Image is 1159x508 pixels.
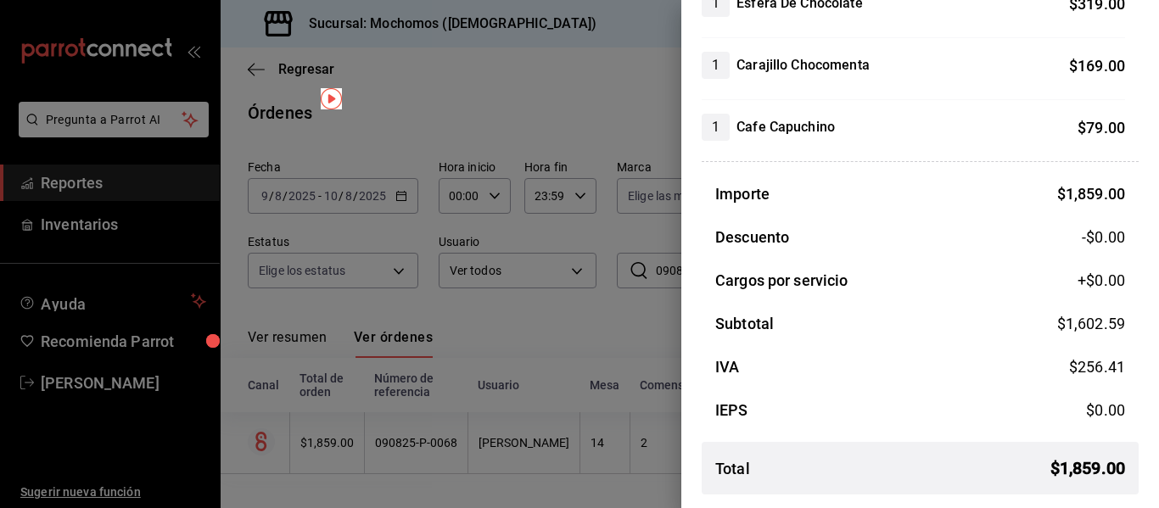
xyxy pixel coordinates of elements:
[1050,455,1125,481] span: $ 1,859.00
[715,226,789,248] h3: Descuento
[1069,57,1125,75] span: $ 169.00
[715,399,748,421] h3: IEPS
[736,117,835,137] h4: Cafe Capuchino
[1086,401,1125,419] span: $ 0.00
[736,55,870,75] h4: Carajillo Chocomenta
[321,88,342,109] img: Tooltip marker
[702,55,730,75] span: 1
[1078,269,1125,292] span: +$ 0.00
[715,312,774,335] h3: Subtotal
[1057,315,1125,332] span: $ 1,602.59
[715,355,739,378] h3: IVA
[1069,358,1125,376] span: $ 256.41
[715,269,848,292] h3: Cargos por servicio
[702,117,730,137] span: 1
[1082,226,1125,248] span: -$0.00
[1078,119,1125,137] span: $ 79.00
[1057,185,1125,203] span: $ 1,859.00
[715,457,750,480] h3: Total
[715,182,770,205] h3: Importe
